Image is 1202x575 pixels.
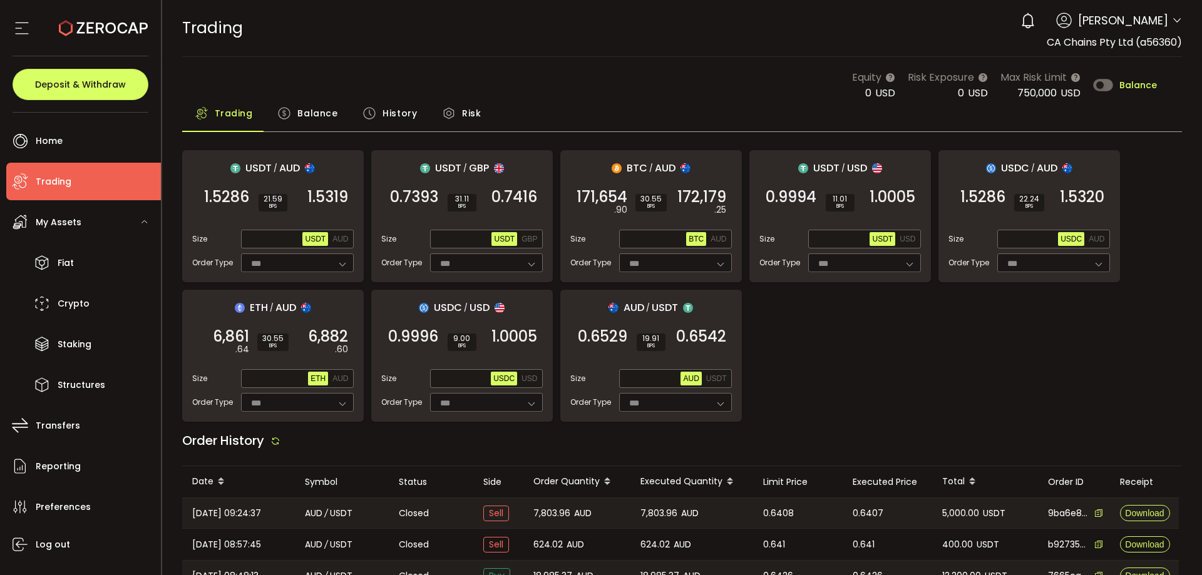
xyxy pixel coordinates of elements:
span: 0.6529 [578,330,627,343]
span: BTC [689,235,704,243]
button: USDT [870,232,895,246]
span: USDC [493,374,515,383]
div: Executed Price [843,475,932,489]
span: Equity [852,69,881,85]
em: / [464,302,468,313]
span: 21.59 [264,195,282,203]
img: aud_portfolio.svg [305,163,315,173]
span: Order Type [759,257,800,268]
span: 0.9996 [388,330,438,343]
i: BPS [453,342,471,350]
span: Order Type [381,397,422,408]
span: USDT [494,235,515,243]
span: Trading [36,173,71,191]
span: 1.5319 [307,191,348,203]
span: USD [900,235,915,243]
span: Order Type [570,257,611,268]
span: AUD [1089,235,1104,243]
span: Trading [215,101,253,126]
span: CA Chains Pty Ltd (a56360) [1047,35,1182,49]
span: Crypto [58,295,90,313]
span: USD [470,300,490,315]
span: USDC [1061,235,1082,243]
span: 400.00 [942,537,973,552]
span: 0.641 [853,537,875,552]
span: [PERSON_NAME] [1078,12,1168,29]
span: 1.5320 [1060,191,1104,203]
span: Fiat [58,254,74,272]
button: USD [897,232,918,246]
img: usdc_portfolio.svg [986,163,996,173]
span: AUD [275,300,296,315]
img: usdt_portfolio.svg [230,163,240,173]
button: USDT [491,232,517,246]
button: USDT [302,232,328,246]
i: BPS [453,203,471,210]
img: gbp_portfolio.svg [494,163,504,173]
span: 750,000 [1017,86,1057,100]
button: GBP [519,232,540,246]
span: 19.91 [642,335,660,342]
span: Size [192,373,207,384]
span: Size [570,233,585,245]
span: USDT [813,160,840,176]
span: USDC [434,300,462,315]
span: 624.02 [533,537,563,552]
i: BPS [640,203,662,210]
img: aud_portfolio.svg [1062,163,1072,173]
span: USDT [872,235,893,243]
em: / [270,302,274,313]
span: 6,882 [308,330,348,343]
span: 5,000.00 [942,506,979,521]
span: USDT [983,506,1005,521]
span: Preferences [36,498,91,516]
span: AUD [624,300,644,315]
button: AUD [330,232,351,246]
span: 30.55 [640,195,662,203]
span: Staking [58,335,91,354]
span: AUD [674,537,691,552]
button: USDC [491,372,517,385]
span: 172,179 [677,191,726,203]
span: AUD [305,506,322,521]
em: / [274,163,277,174]
span: ETH [311,374,326,383]
span: Log out [36,536,70,554]
span: Order Type [192,257,233,268]
span: History [383,101,417,126]
span: Size [759,233,774,245]
span: b9273550-9ec8-42ab-b440-debceb6bf362 [1048,538,1088,551]
span: Order Type [192,397,233,408]
span: Closed [399,538,429,551]
span: [DATE] 09:24:37 [192,506,261,521]
span: AUD [332,235,348,243]
span: USD [521,374,537,383]
span: Risk Exposure [908,69,974,85]
span: Structures [58,376,105,394]
img: aud_portfolio.svg [681,163,691,173]
span: USDT [435,160,461,176]
button: AUD [1086,232,1107,246]
span: 624.02 [640,537,670,552]
span: Order Type [948,257,989,268]
span: Order Type [570,397,611,408]
span: 31.11 [453,195,471,203]
span: 7,803.96 [533,506,570,521]
span: AUD [567,537,584,552]
span: Deposit & Withdraw [35,80,126,89]
span: USD [1061,86,1081,100]
span: ETH [250,300,268,315]
span: USDT [652,300,678,315]
span: Balance [1119,81,1157,89]
span: USDT [977,537,999,552]
span: AUD [711,235,726,243]
i: BPS [831,203,850,210]
div: Order ID [1038,475,1110,489]
span: AUD [305,537,322,552]
span: 9.00 [453,335,471,342]
span: Balance [297,101,337,126]
span: 6,861 [213,330,249,343]
i: BPS [642,342,660,350]
em: / [649,163,653,174]
div: Date [182,471,295,492]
